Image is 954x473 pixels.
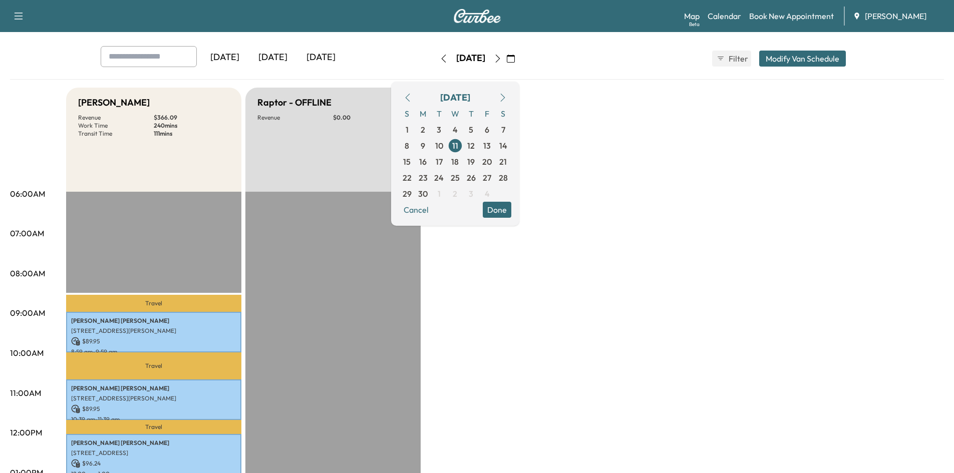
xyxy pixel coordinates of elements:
span: W [447,106,463,122]
p: [PERSON_NAME] [PERSON_NAME] [71,439,236,447]
span: 27 [483,172,491,184]
span: 11 [452,140,458,152]
p: 8:59 am - 9:59 am [71,348,236,356]
p: $ 89.95 [71,404,236,413]
span: 19 [467,156,475,168]
a: Book New Appointment [749,10,834,22]
span: F [479,106,495,122]
div: Beta [689,21,700,28]
div: [DATE] [201,46,249,69]
p: 240 mins [154,122,229,130]
p: [STREET_ADDRESS][PERSON_NAME] [71,327,236,335]
a: MapBeta [684,10,700,22]
span: Filter [729,53,747,65]
p: 10:00AM [10,347,44,359]
p: Revenue [257,114,333,122]
span: 22 [403,172,412,184]
p: Revenue [78,114,154,122]
span: 16 [419,156,427,168]
p: $ 366.09 [154,114,229,122]
span: 17 [436,156,443,168]
p: [PERSON_NAME] [PERSON_NAME] [71,384,236,392]
span: 25 [451,172,460,184]
button: Filter [712,51,751,67]
span: 18 [451,156,459,168]
span: 20 [482,156,492,168]
p: [STREET_ADDRESS] [71,449,236,457]
span: 1 [406,124,409,136]
p: 10:39 am - 11:39 am [71,415,236,423]
span: 2 [421,124,425,136]
p: [PERSON_NAME] [PERSON_NAME] [71,317,236,325]
span: T [463,106,479,122]
div: [DATE] [297,46,345,69]
button: Modify Van Schedule [759,51,846,67]
p: Travel [66,352,241,379]
span: 14 [499,140,507,152]
span: 5 [469,124,473,136]
span: 29 [403,188,412,200]
h5: Raptor - OFFLINE [257,96,332,110]
p: Transit Time [78,130,154,138]
span: 15 [403,156,411,168]
p: 11:00AM [10,387,41,399]
p: 09:00AM [10,307,45,319]
p: 08:00AM [10,267,45,279]
div: [DATE] [456,52,485,65]
span: 13 [483,140,491,152]
p: Travel [66,420,241,434]
p: $ 0.00 [333,114,409,122]
span: M [415,106,431,122]
button: Done [483,202,511,218]
p: 12:00PM [10,426,42,438]
p: Work Time [78,122,154,130]
span: [PERSON_NAME] [865,10,926,22]
p: [STREET_ADDRESS][PERSON_NAME] [71,394,236,402]
span: 7 [501,124,505,136]
p: 07:00AM [10,227,44,239]
button: Cancel [399,202,433,218]
a: Calendar [708,10,741,22]
p: 111 mins [154,130,229,138]
span: 2 [453,188,457,200]
span: 3 [437,124,441,136]
span: 6 [485,124,489,136]
span: S [399,106,415,122]
span: 30 [418,188,428,200]
span: T [431,106,447,122]
div: [DATE] [440,91,470,105]
p: Travel [66,295,241,312]
span: 12 [467,140,475,152]
span: S [495,106,511,122]
p: $ 89.95 [71,337,236,346]
div: [DATE] [249,46,297,69]
span: 26 [467,172,476,184]
span: 3 [469,188,473,200]
span: 21 [499,156,507,168]
span: 28 [499,172,508,184]
span: 4 [453,124,458,136]
p: 06:00AM [10,188,45,200]
img: Curbee Logo [453,9,501,23]
span: 9 [421,140,425,152]
span: 4 [485,188,490,200]
p: $ 96.24 [71,459,236,468]
span: 23 [419,172,428,184]
span: 1 [438,188,441,200]
span: 8 [405,140,409,152]
h5: [PERSON_NAME] [78,96,150,110]
span: 10 [435,140,443,152]
span: 24 [434,172,444,184]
